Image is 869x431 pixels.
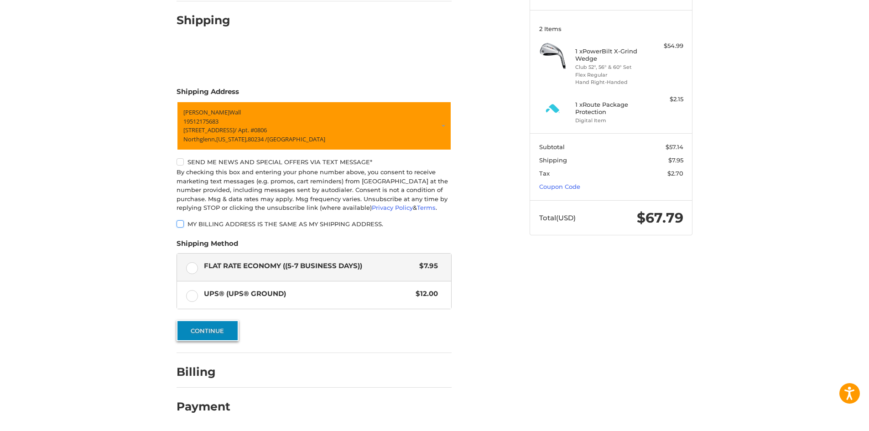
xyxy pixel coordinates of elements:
label: My billing address is the same as my shipping address. [177,220,452,228]
a: Coupon Code [539,183,580,190]
h2: Shipping [177,13,230,27]
span: $57.14 [666,143,683,151]
span: Subtotal [539,143,565,151]
h4: 1 x PowerBilt X-Grind Wedge [575,47,645,62]
legend: Shipping Address [177,87,239,101]
span: 19512175683 [183,117,219,125]
span: Shipping [539,156,567,164]
h3: 2 Items [539,25,683,32]
span: Flat Rate Economy ((5-7 Business Days)) [204,261,415,271]
span: $2.70 [667,170,683,177]
span: Tax [539,170,550,177]
h2: Billing [177,365,230,379]
span: Wall [229,108,241,116]
span: / Apt. #0806 [234,126,267,134]
span: $7.95 [415,261,438,271]
legend: Shipping Method [177,239,238,253]
span: [GEOGRAPHIC_DATA] [267,135,325,143]
span: $67.79 [637,209,683,226]
div: By checking this box and entering your phone number above, you consent to receive marketing text ... [177,168,452,213]
h4: 1 x Route Package Protection [575,101,645,116]
span: [PERSON_NAME] [183,108,229,116]
a: Enter or select a different address [177,101,452,151]
span: Northglenn, [183,135,216,143]
div: $54.99 [647,42,683,51]
li: Hand Right-Handed [575,78,645,86]
label: Send me news and special offers via text message* [177,158,452,166]
li: Digital Item [575,117,645,125]
span: [US_STATE], [216,135,248,143]
a: Privacy Policy [372,204,413,211]
span: UPS® (UPS® Ground) [204,289,411,299]
button: Continue [177,320,239,341]
span: [STREET_ADDRESS] [183,126,234,134]
span: 80234 / [248,135,267,143]
h2: Payment [177,400,230,414]
a: Terms [417,204,436,211]
span: $7.95 [668,156,683,164]
span: $12.00 [411,289,438,299]
span: Total (USD) [539,213,576,222]
li: Flex Regular [575,71,645,79]
div: $2.15 [647,95,683,104]
li: Club 52°, 56° & 60° Set [575,63,645,71]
